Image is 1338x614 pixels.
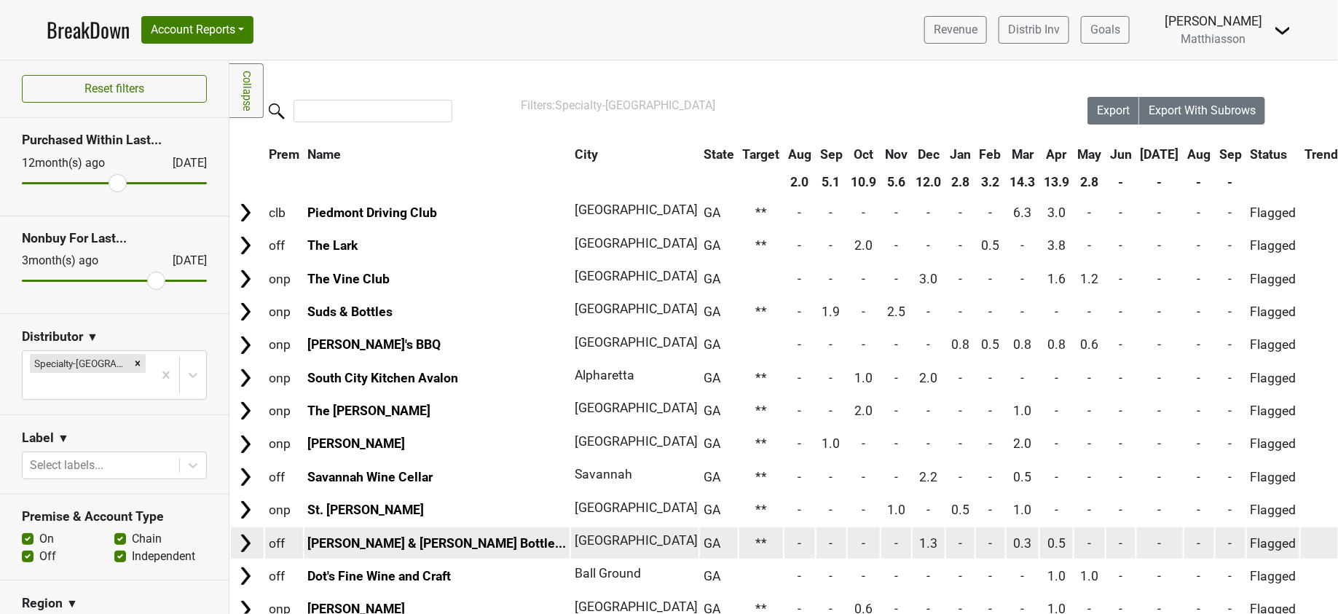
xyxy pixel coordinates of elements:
img: Arrow right [235,301,256,323]
span: - [894,205,898,220]
img: Arrow right [235,400,256,422]
span: [GEOGRAPHIC_DATA] [575,401,698,415]
span: - [894,272,898,286]
button: Export [1087,97,1140,125]
span: - [1197,371,1201,385]
button: Reset filters [22,75,207,103]
span: - [1158,337,1162,352]
span: 0.5 [981,337,999,352]
span: 2.0 [920,371,938,385]
div: 3 month(s) ago [22,252,138,269]
span: - [862,536,865,551]
span: - [862,337,865,352]
span: 1.3 [920,536,938,551]
span: - [988,436,992,451]
td: off [265,230,303,261]
span: 3.0 [1047,205,1066,220]
a: The Vine Club [307,272,390,286]
span: 0.5 [1047,536,1066,551]
th: Status: activate to sort column ascending [1247,141,1300,168]
span: ▼ [58,430,69,447]
span: - [1197,503,1201,517]
th: 5.1 [816,169,846,195]
span: GA [704,272,720,286]
span: - [959,536,962,551]
td: Flagged [1247,527,1300,559]
span: 1.9 [822,304,841,319]
th: - [1216,169,1245,195]
span: - [1119,436,1123,451]
td: onp [265,329,303,361]
span: [GEOGRAPHIC_DATA] [575,302,698,316]
td: Flagged [1247,296,1300,327]
th: Mar: activate to sort column ascending [1007,141,1039,168]
th: Target: activate to sort column ascending [739,141,784,168]
span: - [1158,436,1162,451]
span: - [1088,436,1092,451]
span: - [798,404,802,418]
a: Collapse [229,63,264,118]
img: Arrow right [235,565,256,587]
span: - [1119,272,1123,286]
a: [PERSON_NAME] [307,436,405,451]
th: Jan: activate to sort column ascending [946,141,975,168]
span: 0.5 [951,503,969,517]
span: - [927,205,931,220]
span: - [988,503,992,517]
span: Alpharetta [575,368,634,382]
span: 2.0 [854,238,873,253]
span: - [1055,404,1058,418]
td: onp [265,495,303,526]
span: - [1055,436,1058,451]
span: - [894,238,898,253]
span: GA [704,404,720,418]
span: - [1088,404,1092,418]
div: Filters: [521,97,1047,114]
td: Flagged [1247,329,1300,361]
span: 1.2 [1081,272,1099,286]
span: - [830,503,833,517]
img: Arrow right [235,235,256,256]
span: - [1088,304,1092,319]
div: [DATE] [160,154,207,172]
th: Nov: activate to sort column ascending [881,141,911,168]
span: - [862,436,865,451]
span: 0.3 [1013,536,1031,551]
th: 14.3 [1007,169,1039,195]
span: - [959,371,962,385]
span: - [1229,470,1232,484]
span: GA [704,337,720,352]
div: Remove Specialty-GA [130,354,146,373]
th: - [1137,169,1183,195]
td: onp [265,296,303,327]
span: 1.0 [854,371,873,385]
span: - [1119,205,1123,220]
span: - [1229,337,1232,352]
span: - [862,503,865,517]
a: Goals [1081,16,1130,44]
span: - [1158,404,1162,418]
span: - [894,404,898,418]
a: Savannah Wine Cellar [307,470,433,484]
span: - [1088,205,1092,220]
span: 0.8 [1047,337,1066,352]
span: [GEOGRAPHIC_DATA] [575,500,698,515]
a: Dot's Fine Wine and Craft [307,569,451,583]
th: Prem: activate to sort column ascending [265,141,303,168]
span: - [1158,238,1162,253]
th: - [1184,169,1215,195]
span: GA [704,536,720,551]
span: - [1197,272,1201,286]
span: ▼ [87,328,98,346]
span: - [830,272,833,286]
span: - [830,371,833,385]
span: 1.0 [822,436,841,451]
span: - [1020,304,1024,319]
span: - [959,404,962,418]
span: - [1197,470,1201,484]
span: - [1055,503,1058,517]
span: - [1020,371,1024,385]
td: Flagged [1247,263,1300,294]
span: - [862,272,865,286]
a: Distrib Inv [999,16,1069,44]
